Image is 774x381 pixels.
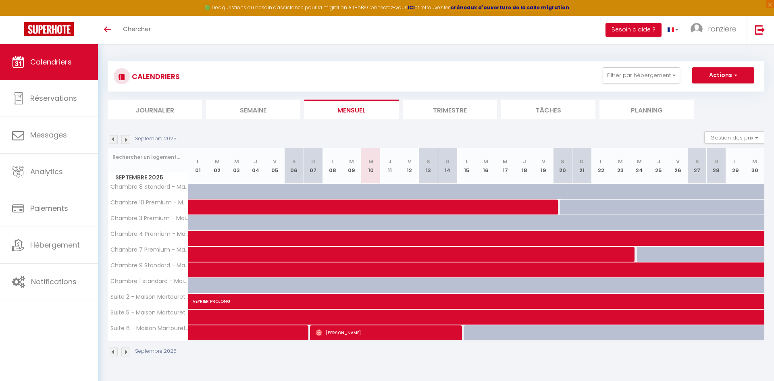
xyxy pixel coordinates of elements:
[30,167,63,177] span: Analytics
[427,158,430,165] abbr: S
[657,158,660,165] abbr: J
[285,148,304,184] th: 06
[457,148,476,184] th: 15
[534,148,553,184] th: 19
[109,247,190,253] span: Chambre 7 Premium - Martouret · Chambre Premium - Colodge - Maison de Maître
[304,148,323,184] th: 07
[381,148,400,184] th: 11
[304,100,399,119] li: Mensuel
[726,148,745,184] th: 29
[30,203,68,213] span: Paiements
[273,158,277,165] abbr: V
[408,4,415,11] a: ICI
[501,100,595,119] li: Tâches
[227,148,246,184] th: 03
[445,158,449,165] abbr: D
[599,100,694,119] li: Planning
[476,148,496,184] th: 16
[30,130,67,140] span: Messages
[208,148,227,184] th: 02
[388,158,391,165] abbr: J
[580,158,584,165] abbr: D
[109,184,190,190] span: Chambre 8 Standard - Martouret · Chambre standard - Colodge - Maison de Maître
[752,158,757,165] abbr: M
[109,231,190,237] span: Chambre 4 Premium - Maison Martouret · Chambre Premium - Colodge - Maison de Maître
[361,148,381,184] th: 10
[561,158,564,165] abbr: S
[403,100,497,119] li: Trimestre
[714,158,718,165] abbr: D
[438,148,457,184] th: 14
[695,158,699,165] abbr: S
[605,23,662,37] button: Besoin d'aide ?
[685,16,747,44] a: ... ronziere
[342,148,361,184] th: 09
[755,25,765,35] img: logout
[618,158,623,165] abbr: M
[704,131,764,144] button: Gestion des prix
[687,148,707,184] th: 27
[246,148,265,184] th: 04
[637,158,642,165] abbr: M
[316,325,458,340] span: [PERSON_NAME]
[109,325,190,331] span: Suite 6 - Maison Martouret · Suite - Colodge - Maison de Maître
[676,158,680,165] abbr: V
[745,148,764,184] th: 30
[483,158,488,165] abbr: M
[254,158,257,165] abbr: J
[189,148,208,184] th: 01
[189,294,208,309] a: VEYRIER PROLONG
[135,135,177,143] p: Septembre 2025
[130,67,180,85] h3: CALENDRIERS
[117,16,157,44] a: Chercher
[109,262,190,269] span: Chambre 9 Standard - Martouret · Chambre Standard - Colodge - Maison de Maître
[542,158,545,165] abbr: V
[553,148,572,184] th: 20
[600,158,602,165] abbr: L
[109,215,190,221] span: Chambre 3 Premium - Maison Martouret · Chambre Premium - Colodge - Maison de Maître
[24,22,74,36] img: Super Booking
[206,100,300,119] li: Semaine
[292,158,296,165] abbr: S
[523,158,526,165] abbr: J
[668,148,688,184] th: 26
[31,277,77,287] span: Notifications
[197,158,199,165] abbr: L
[30,93,77,103] span: Réservations
[323,148,342,184] th: 08
[503,158,508,165] abbr: M
[495,148,515,184] th: 17
[408,158,411,165] abbr: V
[108,100,202,119] li: Journalier
[109,278,190,284] span: Chambre 1 standard - Maison Martouret · Chambre standard - Colodge - Maison de Maître
[572,148,592,184] th: 21
[215,158,220,165] abbr: M
[30,240,80,250] span: Hébergement
[630,148,649,184] th: 24
[368,158,373,165] abbr: M
[109,200,190,206] span: Chambre 10 Premium - Maison Martouret · Chambre Premium - Colodge - Maison de Maître
[419,148,438,184] th: 13
[691,23,703,35] img: ...
[611,148,630,184] th: 23
[707,148,726,184] th: 28
[123,25,151,33] span: Chercher
[108,172,188,183] span: Septembre 2025
[234,158,239,165] abbr: M
[135,348,177,355] p: Septembre 2025
[515,148,534,184] th: 18
[30,57,72,67] span: Calendriers
[331,158,334,165] abbr: L
[265,148,285,184] th: 05
[112,150,184,164] input: Rechercher un logement...
[451,4,569,11] a: créneaux d'ouverture de la salle migration
[708,24,737,34] span: ronziere
[109,310,190,316] span: Suite 5 - Maison Martouret · Suite - Colodge - Maison de Maître
[399,148,419,184] th: 12
[349,158,354,165] abbr: M
[734,158,737,165] abbr: L
[591,148,611,184] th: 22
[311,158,315,165] abbr: D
